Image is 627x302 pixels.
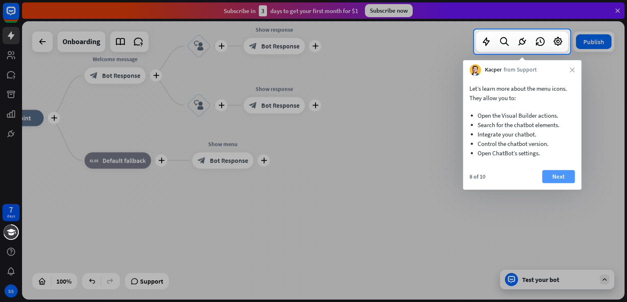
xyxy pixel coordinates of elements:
div: 8 of 10 [469,173,485,180]
span: Kacper [485,66,502,74]
p: Let’s learn more about the menu icons. They allow you to: [469,84,575,103]
li: Integrate your chatbot. [478,130,567,139]
li: Control the chatbot version. [478,139,567,148]
button: Next [542,170,575,183]
li: Open the Visual Builder actions. [478,111,567,120]
li: Open ChatBot’s settings. [478,148,567,158]
button: Open LiveChat chat widget [7,3,31,28]
span: from Support [504,66,537,74]
li: Search for the chatbot elements. [478,120,567,130]
i: close [570,67,575,72]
